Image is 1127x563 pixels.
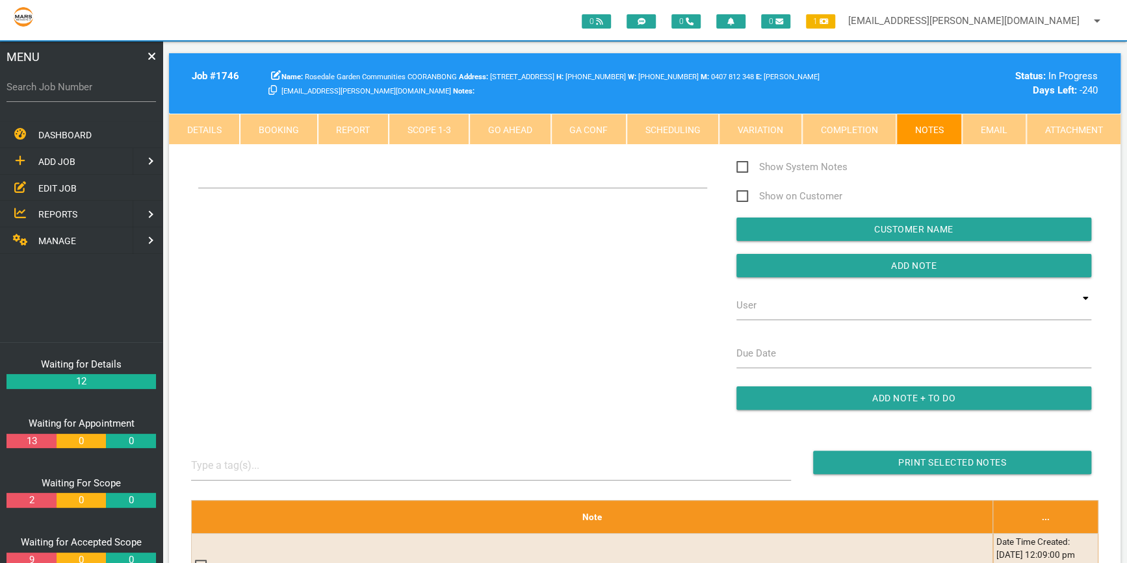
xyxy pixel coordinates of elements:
[736,386,1091,410] input: Add Note + To Do
[6,434,56,449] a: 13
[57,434,106,449] a: 0
[701,73,754,81] span: Jamie
[192,70,239,82] b: Job # 1746
[41,358,122,370] a: Waiting for Details
[453,87,474,95] b: Notes:
[896,114,962,145] a: Notes
[671,14,701,29] span: 0
[962,114,1026,145] a: Email
[1033,84,1077,96] b: Days Left:
[281,73,303,81] b: Name:
[38,236,76,246] span: MANAGE
[38,156,75,167] span: ADD JOB
[240,114,317,145] a: Booking
[191,451,289,480] input: Type a tag(s)...
[551,114,627,145] a: GA Conf
[736,218,1091,241] input: Customer Name
[6,48,40,66] span: MENU
[736,159,848,175] span: Show System Notes
[1015,70,1046,82] b: Status:
[802,114,896,145] a: Completion
[57,493,106,508] a: 0
[806,14,835,29] span: 1
[38,182,77,193] span: EDIT JOB
[42,477,121,489] a: Waiting For Scope
[191,500,992,533] th: Note
[701,73,709,81] b: M:
[813,451,1091,474] input: Print Selected Notes
[736,254,1091,277] input: Add Note
[318,114,389,145] a: Report
[13,6,34,27] img: s3file
[169,114,240,145] a: Details
[993,500,1098,533] th: ...
[627,114,719,145] a: Scheduling
[736,346,776,361] label: Due Date
[21,536,142,548] a: Waiting for Accepted Scope
[628,73,636,81] b: W:
[106,434,155,449] a: 0
[736,188,842,205] span: Show on Customer
[106,493,155,508] a: 0
[556,73,563,81] b: H:
[556,73,626,81] span: Home phone
[582,14,611,29] span: 0
[719,114,801,145] a: Variation
[38,209,77,219] span: REPORTS
[459,73,554,81] span: [STREET_ADDRESS]
[459,73,488,81] b: Address:
[628,73,699,81] span: [PHONE_NUMBER]
[389,114,469,145] a: Scope 1-3
[6,80,156,95] label: Search Job Number
[6,493,56,508] a: 2
[268,84,277,96] a: Click here copy customer information.
[756,73,762,81] b: E:
[761,14,790,29] span: 0
[29,418,135,429] a: Waiting for Appointment
[38,130,92,140] span: DASHBOARD
[882,69,1098,98] div: In Progress -240
[469,114,551,145] a: Go Ahead
[1026,114,1121,145] a: Attachment
[6,374,156,389] a: 12
[281,73,457,81] span: Rosedale Garden Communities COORANBONG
